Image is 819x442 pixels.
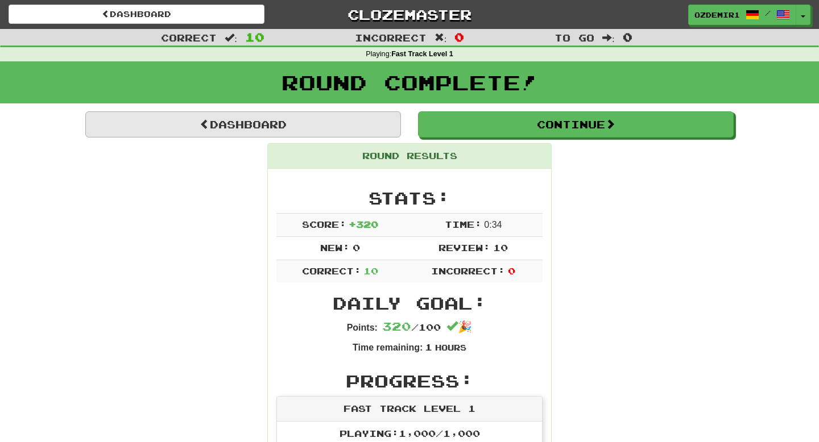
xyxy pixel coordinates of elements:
[435,343,466,352] small: Hours
[320,242,350,253] span: New:
[508,265,515,276] span: 0
[353,242,360,253] span: 0
[446,320,472,333] span: 🎉
[276,294,543,312] h2: Daily Goal:
[445,219,482,230] span: Time:
[245,30,264,44] span: 10
[340,428,480,439] span: Playing: 1,000 / 1,000
[431,265,505,276] span: Incorrect:
[276,372,543,390] h2: Progress:
[765,9,771,17] span: /
[282,5,537,24] a: Clozemaster
[555,32,594,43] span: To go
[85,111,401,137] a: Dashboard
[347,323,378,332] strong: Points:
[9,5,264,24] a: Dashboard
[363,265,378,276] span: 10
[382,322,441,332] span: / 100
[391,50,453,58] strong: Fast Track Level 1
[493,242,508,253] span: 10
[382,319,411,333] span: 320
[353,343,423,352] strong: Time remaining:
[435,33,447,43] span: :
[268,144,551,169] div: Round Results
[425,341,432,352] span: 1
[349,219,378,230] span: + 320
[484,220,502,230] span: 0 : 34
[302,219,346,230] span: Score:
[225,33,237,43] span: :
[694,10,740,20] span: ozdemir1
[276,189,543,207] h2: Stats:
[439,242,490,253] span: Review:
[623,30,632,44] span: 0
[302,265,361,276] span: Correct:
[418,111,734,137] button: Continue
[602,33,615,43] span: :
[277,397,542,422] div: Fast Track Level 1
[454,30,464,44] span: 0
[161,32,217,43] span: Correct
[4,71,815,94] h1: Round Complete!
[355,32,427,43] span: Incorrect
[688,5,796,25] a: ozdemir1 /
